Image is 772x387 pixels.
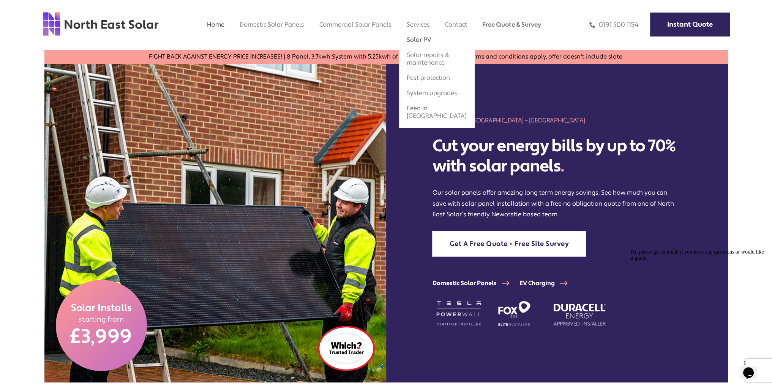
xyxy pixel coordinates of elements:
[44,64,386,382] img: two men holding a solar panel in the north east
[432,279,519,287] a: Domestic Solar Panels
[407,89,457,97] a: System upgrades
[482,21,541,29] a: Free Quote & Survey
[589,21,595,29] img: phone icon
[589,21,639,29] a: 0191 500 1154
[628,246,764,353] iframe: chat widget
[407,104,467,120] a: Feed In [GEOGRAPHIC_DATA]
[71,302,132,315] span: Solar Installs
[407,36,431,44] a: Solar PV
[445,21,467,29] a: Contact
[3,3,140,15] div: Hi, please get in touch if you have any questions or would like a quote.
[70,324,132,349] span: £3,999
[319,21,392,29] a: Commercial Solar Panels
[432,116,681,125] h1: Solar Panels [GEOGRAPHIC_DATA] – [GEOGRAPHIC_DATA]
[3,3,136,15] span: Hi, please get in touch if you have any questions or would like a quote.
[432,136,681,176] h2: Cut your energy bills by up to 70% with solar panels
[519,279,577,287] a: EV Charging
[79,315,124,324] span: starting from
[207,21,224,29] a: Home
[407,51,449,67] a: Solar repairs & maintenance
[407,74,450,82] a: Pest protection
[432,231,586,257] a: Get A Free Quote + Free Site Survey
[560,155,564,177] span: .
[407,21,430,29] a: Services
[740,357,764,379] iframe: chat widget
[240,21,304,29] a: Domestic Solar Panels
[318,326,375,371] img: which logo
[432,187,681,219] p: Our solar panels offer amazing long term energy savings. See how much you can save with solar pan...
[650,13,730,36] a: Instant Quote
[56,280,147,371] a: Solar Installs starting from £3,999
[43,11,159,36] img: north east solar logo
